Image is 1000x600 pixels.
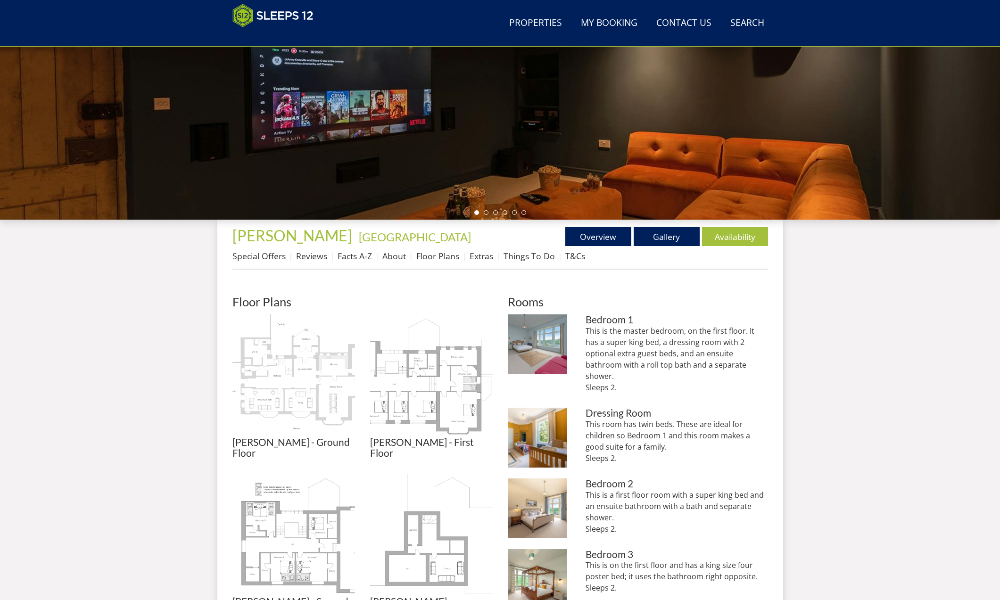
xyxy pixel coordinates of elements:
a: Contact Us [653,13,715,34]
img: Kennard Hall - First Floor [370,314,493,437]
p: This room has twin beds. These are ideal for children so Bedroom 1 and this room makes a good sui... [586,419,768,464]
a: Overview [565,227,631,246]
h3: [PERSON_NAME] - Ground Floor [232,437,355,459]
h3: [PERSON_NAME] - First Floor [370,437,493,459]
a: [GEOGRAPHIC_DATA] [359,230,471,244]
p: This is on the first floor and has a king size four poster bed; it uses the bathroom right opposi... [586,559,768,593]
a: Properties [505,13,566,34]
span: - [355,230,471,244]
a: T&Cs [565,250,585,262]
img: Bedroom 1 [508,314,568,374]
img: Kennard Hall - Basement [370,474,493,596]
h3: Dressing Room [586,408,768,419]
span: [PERSON_NAME] [232,226,352,245]
p: This is the master bedroom, on the first floor. It has a super king bed, a dressing room with 2 o... [586,325,768,393]
a: Extras [470,250,493,262]
a: Availability [702,227,768,246]
img: Kennard Hall - Ground Floor [232,314,355,437]
a: My Booking [577,13,641,34]
a: About [382,250,406,262]
h2: Rooms [508,295,768,308]
a: Special Offers [232,250,286,262]
a: Reviews [296,250,327,262]
img: Bedroom 2 [508,478,568,538]
a: Search [727,13,768,34]
h3: Bedroom 2 [586,478,768,489]
img: Kennard Hall - Second Floor [232,474,355,596]
a: Floor Plans [416,250,459,262]
a: Things To Do [504,250,555,262]
a: Facts A-Z [338,250,372,262]
a: [PERSON_NAME] [232,226,355,245]
img: Sleeps 12 [232,4,314,27]
h3: Bedroom 1 [586,314,768,325]
iframe: Customer reviews powered by Trustpilot [228,33,327,41]
h2: Floor Plans [232,295,493,308]
p: This is a first floor room with a super king bed and an ensuite bathroom with a bath and separate... [586,489,768,534]
h3: Bedroom 3 [586,549,768,560]
img: Dressing Room [508,408,568,468]
a: Gallery [634,227,700,246]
